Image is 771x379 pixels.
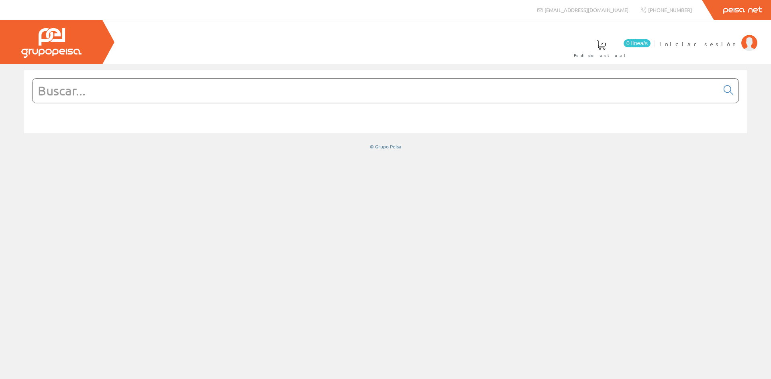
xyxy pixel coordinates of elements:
span: Iniciar sesión [659,40,737,48]
div: © Grupo Peisa [24,143,747,150]
span: [PHONE_NUMBER] [648,6,692,13]
span: Pedido actual [574,51,628,59]
span: 0 línea/s [624,39,651,47]
img: Grupo Peisa [21,28,82,58]
span: [EMAIL_ADDRESS][DOMAIN_NAME] [545,6,628,13]
a: Iniciar sesión [659,33,757,41]
input: Buscar... [33,79,719,103]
